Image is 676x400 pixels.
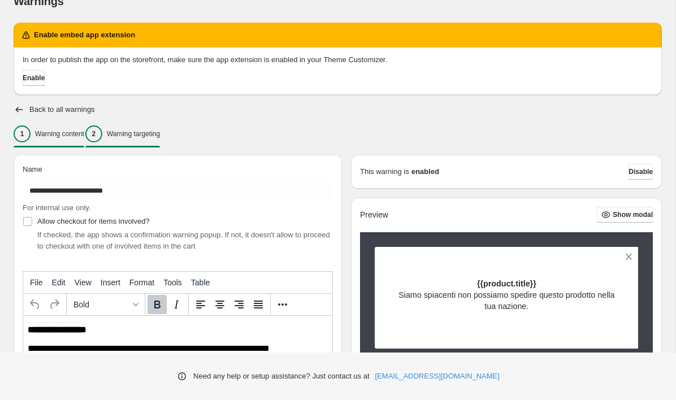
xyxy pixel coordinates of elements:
[375,371,500,382] a: [EMAIL_ADDRESS][DOMAIN_NAME]
[477,279,536,288] strong: {{product.title}}
[37,217,150,225] span: Allow checkout for items involved?
[52,278,66,287] span: Edit
[148,295,167,314] button: Bold
[35,129,84,138] p: Warning content
[73,300,129,309] span: Bold
[629,164,653,180] button: Disable
[597,207,653,223] button: Show modal
[29,105,95,114] h2: Back to all warnings
[411,166,439,177] strong: enabled
[85,122,160,146] button: 2Warning targeting
[395,289,619,312] p: Siamo spiacenti non possiamo spedire questo prodotto nella tua nazione.
[69,295,142,314] button: Formats
[23,316,332,373] iframe: Rich Text Area
[107,129,160,138] p: Warning targeting
[75,278,92,287] span: View
[25,295,45,314] button: Undo
[167,295,186,314] button: Italic
[629,167,653,176] span: Disable
[163,278,182,287] span: Tools
[34,29,135,41] h2: Enable embed app extension
[23,73,45,82] span: Enable
[129,278,154,287] span: Format
[30,278,43,287] span: File
[23,203,90,212] span: For internal use only.
[23,54,653,66] p: In order to publish the app on the storefront, make sure the app extension is enabled in your The...
[273,295,292,314] button: More...
[14,125,31,142] div: 1
[23,165,42,173] span: Name
[101,278,120,287] span: Insert
[37,231,330,250] span: If checked, the app shows a confirmation warning popup. If not, it doesn't allow to proceed to ch...
[14,122,84,146] button: 1Warning content
[23,70,45,86] button: Enable
[45,295,64,314] button: Redo
[85,125,102,142] div: 2
[191,295,210,314] button: Align left
[191,278,210,287] span: Table
[229,295,249,314] button: Align right
[360,210,388,220] h2: Preview
[360,166,409,177] p: This warning is
[613,210,653,219] span: Show modal
[210,295,229,314] button: Align center
[249,295,268,314] button: Justify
